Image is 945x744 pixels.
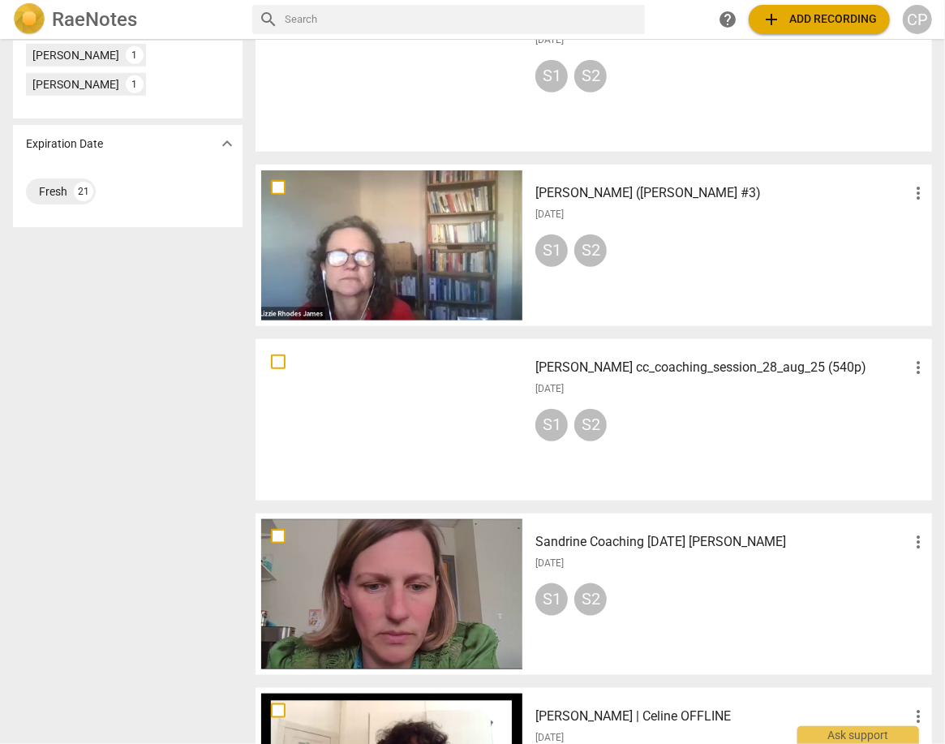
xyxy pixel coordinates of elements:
div: S1 [535,60,568,92]
div: [PERSON_NAME] [32,76,119,92]
div: 1 [126,46,144,64]
span: [DATE] [535,382,564,396]
h3: Lizzie (Lyndsay #3) [535,183,908,203]
span: Add recording [762,10,877,29]
button: Show more [215,131,239,156]
span: add [762,10,781,29]
input: Search [285,6,638,32]
button: Upload [749,5,890,34]
span: [DATE] [535,557,564,570]
a: Help [713,5,742,34]
a: [PERSON_NAME] ([PERSON_NAME] #3)[DATE]S1S2 [261,170,926,320]
span: [DATE] [535,33,564,47]
div: [PERSON_NAME] [32,47,119,63]
div: S1 [535,409,568,441]
div: S1 [535,583,568,616]
div: 1 [126,75,144,93]
span: [DATE] [535,208,564,221]
button: CP [903,5,932,34]
div: S2 [574,60,607,92]
span: more_vert [908,358,928,377]
span: more_vert [908,707,928,726]
div: S2 [574,234,607,267]
h3: Sandrine Coaching 12th May 2025 Isabel [535,532,908,552]
h3: Anne G | Celine OFFLINE [535,707,908,726]
span: more_vert [908,532,928,552]
div: S1 [535,234,568,267]
img: Logo [13,3,45,36]
span: help [718,10,737,29]
h2: RaeNotes [52,8,137,31]
span: expand_more [217,134,237,153]
div: Ask support [797,726,919,744]
p: Expiration Date [26,135,103,153]
span: search [259,10,278,29]
span: more_vert [908,183,928,203]
a: LogoRaeNotes [13,3,239,36]
div: S2 [574,409,607,441]
h3: Hattie cc_coaching_session_28_aug_25 (540p) [535,358,908,377]
div: Fresh [39,183,67,200]
div: S2 [574,583,607,616]
a: Sandrine Coaching [DATE] [PERSON_NAME][DATE]S1S2 [261,519,926,669]
div: 21 [74,182,93,201]
a: [PERSON_NAME] cc_coaching_session_28_aug_25 (540p)[DATE]S1S2 [261,345,926,495]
